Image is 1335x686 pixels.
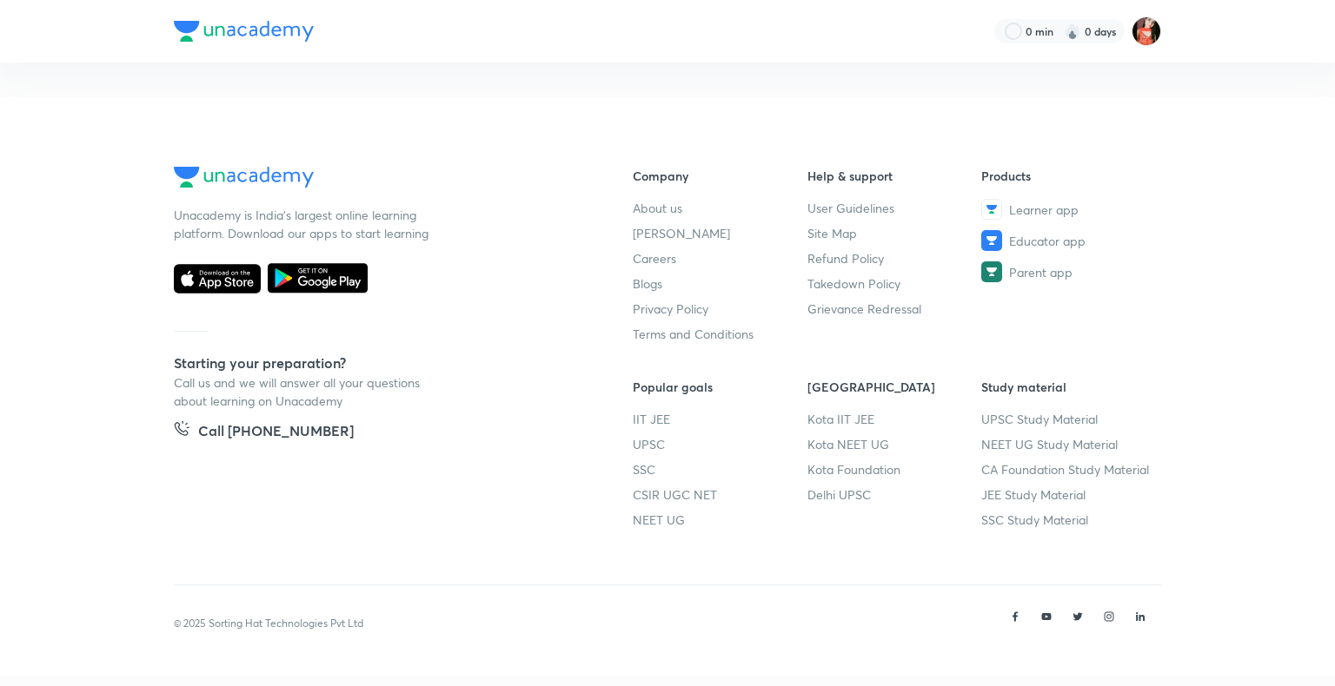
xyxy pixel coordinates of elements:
[1132,16,1161,46] img: Minakshi gakre
[633,410,807,428] a: IIT JEE
[807,274,982,293] a: Takedown Policy
[633,460,807,478] a: SSC
[633,511,807,529] a: NEET UG
[633,249,807,267] a: Careers
[807,249,982,267] a: Refund Policy
[174,167,314,188] img: Company Logo
[1009,263,1073,281] span: Parent app
[633,167,807,185] h6: Company
[807,378,982,396] h6: [GEOGRAPHIC_DATA]
[981,261,1002,282] img: Parent app
[981,378,1156,396] h6: Study material
[981,460,1156,478] a: CA Foundation Study Material
[981,435,1156,453] a: NEET UG Study Material
[633,300,807,318] a: Privacy Policy
[981,410,1156,428] a: UPSC Study Material
[981,485,1156,504] a: JEE Study Material
[807,224,982,242] a: Site Map
[174,167,577,192] a: Company Logo
[981,261,1156,282] a: Parent app
[174,373,435,410] p: Call us and we will answer all your questions about learning on Unacademy
[981,167,1156,185] h6: Products
[807,410,982,428] a: Kota IIT JEE
[633,249,676,267] span: Careers
[633,485,807,504] a: CSIR UGC NET
[198,420,354,445] h5: Call [PHONE_NUMBER]
[633,435,807,453] a: UPSC
[807,435,982,453] a: Kota NEET UG
[981,230,1002,251] img: Educator app
[633,378,807,396] h6: Popular goals
[633,224,807,242] a: [PERSON_NAME]
[633,199,807,217] a: About us
[981,199,1002,220] img: Learner app
[807,167,982,185] h6: Help & support
[807,300,982,318] a: Grievance Redressal
[807,460,982,478] a: Kota Foundation
[174,21,314,42] img: Company Logo
[981,230,1156,251] a: Educator app
[174,206,435,242] p: Unacademy is India’s largest online learning platform. Download our apps to start learning
[174,616,363,631] p: © 2025 Sorting Hat Technologies Pvt Ltd
[174,420,354,445] a: Call [PHONE_NUMBER]
[981,511,1156,529] a: SSC Study Material
[633,325,807,343] a: Terms and Conditions
[1064,23,1081,40] img: streak
[807,199,982,217] a: User Guidelines
[633,274,807,293] a: Blogs
[174,353,577,373] h5: Starting your preparation?
[1009,232,1086,250] span: Educator app
[807,485,982,504] a: Delhi UPSC
[981,199,1156,220] a: Learner app
[1009,201,1079,219] span: Learner app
